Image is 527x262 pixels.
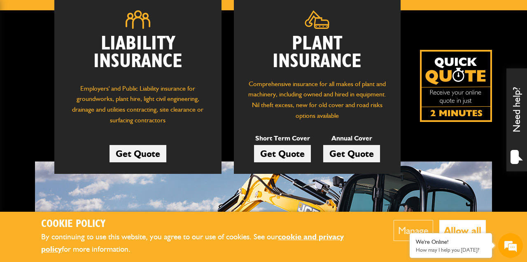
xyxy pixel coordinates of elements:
div: We're Online! [416,239,486,246]
img: d_20077148190_company_1631870298795_20077148190 [14,46,35,57]
p: By continuing to use this website, you agree to our use of cookies. See our for more information. [41,231,368,256]
p: How may I help you today? [416,247,486,253]
button: Manage [394,220,433,241]
h2: Plant Insurance [246,35,389,70]
a: Get your insurance quote isn just 2-minutes [420,50,492,122]
a: Get Quote [110,145,166,162]
p: Comprehensive insurance for all makes of plant and machinery, including owned and hired in equipm... [246,79,389,121]
div: Need help? [506,68,527,171]
input: Enter your last name [11,76,150,94]
input: Enter your email address [11,101,150,119]
p: Annual Cover [323,133,380,144]
input: Enter your phone number [11,125,150,143]
em: Start Chat [112,204,149,215]
div: Minimize live chat window [135,4,155,24]
p: Employers' and Public Liability insurance for groundworks, plant hire, light civil engineering, d... [67,83,209,130]
textarea: Type your message and hit 'Enter' [11,149,150,196]
div: Chat with us now [43,46,138,57]
h2: Cookie Policy [41,218,368,231]
button: Allow all [439,220,486,241]
h2: Liability Insurance [67,35,209,75]
img: Quick Quote [420,50,492,122]
a: Get Quote [323,145,380,162]
p: Short Term Cover [254,133,311,144]
a: Get Quote [254,145,311,162]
